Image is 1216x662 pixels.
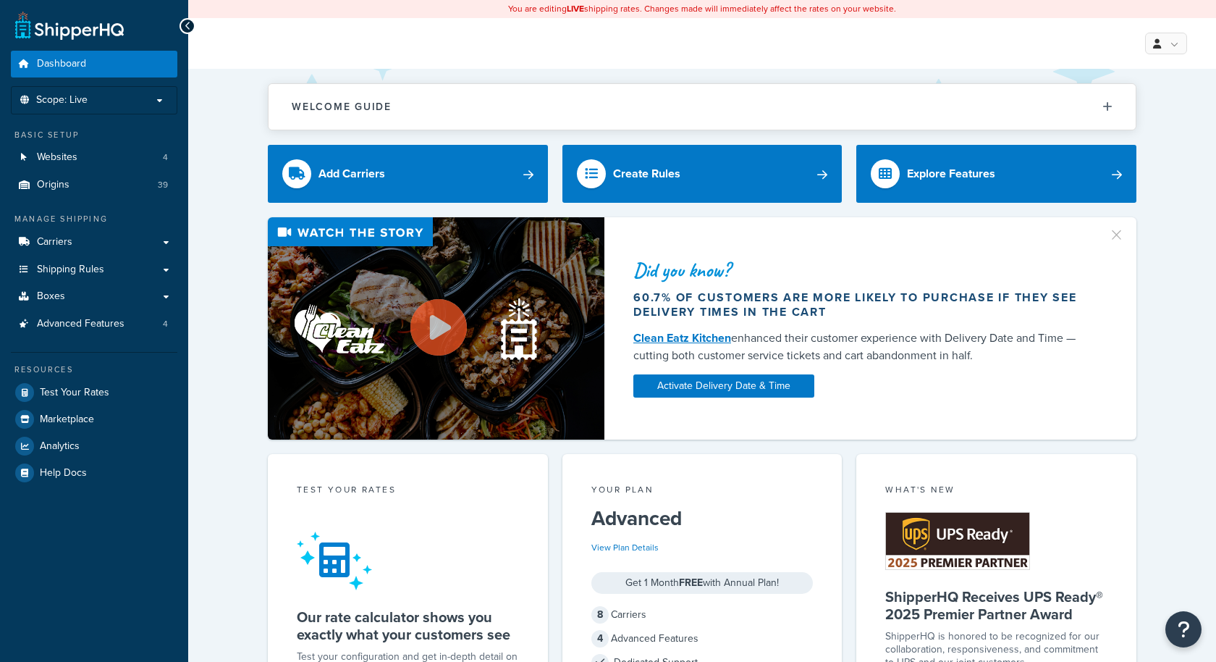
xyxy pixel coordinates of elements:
div: Basic Setup [11,129,177,141]
div: Manage Shipping [11,213,177,225]
span: 39 [158,179,168,191]
div: Did you know? [633,260,1091,280]
h2: Welcome Guide [292,101,392,112]
h5: Advanced [591,507,814,530]
span: Dashboard [37,58,86,70]
div: What's New [885,483,1107,500]
a: Origins39 [11,172,177,198]
span: Carriers [37,236,72,248]
div: Test your rates [297,483,519,500]
a: Add Carriers [268,145,548,203]
li: Advanced Features [11,311,177,338]
a: View Plan Details [591,541,659,554]
span: Shipping Rules [37,264,104,276]
span: Help Docs [40,467,87,479]
span: Test Your Rates [40,387,109,399]
span: 8 [591,606,609,624]
a: Dashboard [11,51,177,77]
a: Advanced Features4 [11,311,177,338]
span: 4 [163,318,168,330]
span: 4 [163,151,168,164]
a: Explore Features [856,145,1136,203]
div: Create Rules [613,164,680,184]
a: Boxes [11,283,177,310]
span: Analytics [40,440,80,453]
a: Analytics [11,433,177,459]
a: Help Docs [11,460,177,486]
div: Resources [11,364,177,376]
a: Test Your Rates [11,380,177,406]
button: Welcome Guide [269,84,1136,130]
span: Websites [37,151,77,164]
div: enhanced their customer experience with Delivery Date and Time — cutting both customer service ti... [633,330,1091,364]
div: Your Plan [591,483,814,500]
div: Get 1 Month with Annual Plan! [591,572,814,594]
a: Carriers [11,229,177,256]
button: Open Resource Center [1165,611,1202,648]
li: Websites [11,144,177,171]
a: Shipping Rules [11,256,177,283]
a: Websites4 [11,144,177,171]
h5: Our rate calculator shows you exactly what your customers see [297,608,519,643]
div: Carriers [591,605,814,625]
b: LIVE [567,2,584,15]
a: Activate Delivery Date & Time [633,374,814,398]
span: Marketplace [40,414,94,426]
div: Advanced Features [591,629,814,649]
li: Origins [11,172,177,198]
div: Add Carriers [318,164,385,184]
span: 4 [591,630,609,648]
span: Scope: Live [36,94,88,106]
span: Advanced Features [37,318,124,330]
div: Explore Features [907,164,995,184]
a: Create Rules [562,145,843,203]
h5: ShipperHQ Receives UPS Ready® 2025 Premier Partner Award [885,588,1107,623]
strong: FREE [679,575,703,590]
a: Marketplace [11,406,177,432]
span: Origins [37,179,69,191]
div: 60.7% of customers are more likely to purchase if they see delivery times in the cart [633,290,1091,319]
span: Boxes [37,290,65,303]
a: Clean Eatz Kitchen [633,330,731,346]
img: Video thumbnail [268,217,604,440]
